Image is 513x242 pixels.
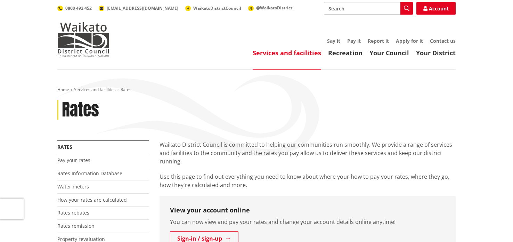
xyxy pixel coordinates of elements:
h1: Rates [62,100,99,120]
img: Waikato District Council - Te Kaunihera aa Takiwaa o Waikato [57,22,109,57]
p: Waikato District Council is committed to helping our communities run smoothly. We provide a range... [160,140,456,166]
p: You can now view and pay your rates and change your account details online anytime! [170,218,445,226]
h3: View your account online [170,207,445,214]
a: Rates rebates [57,209,89,216]
a: Pay your rates [57,157,90,163]
span: WaikatoDistrictCouncil [193,5,241,11]
a: Contact us [430,38,456,44]
a: WaikatoDistrictCouncil [185,5,241,11]
a: Apply for it [396,38,423,44]
a: Home [57,87,69,92]
span: @WaikatoDistrict [256,5,292,11]
a: Your District [416,49,456,57]
span: 0800 492 452 [65,5,92,11]
a: Services and facilities [253,49,321,57]
a: Rates Information Database [57,170,122,177]
a: Water meters [57,183,89,190]
nav: breadcrumb [57,87,456,93]
a: Pay it [347,38,361,44]
input: Search input [324,2,413,15]
a: 0800 492 452 [57,5,92,11]
a: Report it [368,38,389,44]
span: Rates [121,87,131,92]
a: Your Council [369,49,409,57]
span: [EMAIL_ADDRESS][DOMAIN_NAME] [107,5,178,11]
a: Services and facilities [74,87,116,92]
a: Say it [327,38,340,44]
a: Account [416,2,456,15]
a: Recreation [328,49,363,57]
p: Use this page to find out everything you need to know about where your how to pay your rates, whe... [160,172,456,189]
a: @WaikatoDistrict [248,5,292,11]
a: How your rates are calculated [57,196,127,203]
a: Rates [57,144,72,150]
a: Rates remission [57,223,95,229]
a: [EMAIL_ADDRESS][DOMAIN_NAME] [99,5,178,11]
